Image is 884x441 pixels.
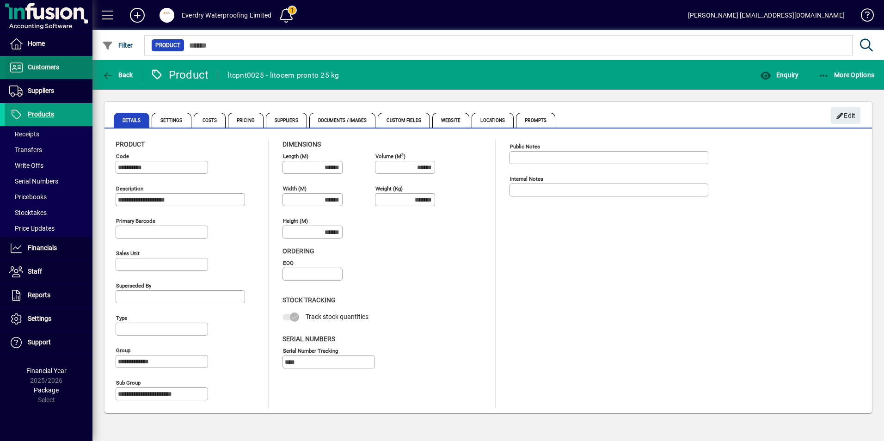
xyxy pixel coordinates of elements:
a: Serial Numbers [5,173,92,189]
mat-label: Description [116,185,143,192]
span: Staff [28,268,42,275]
span: Filter [102,42,133,49]
mat-label: Public Notes [510,143,540,150]
span: Financials [28,244,57,251]
span: Transfers [9,146,42,153]
mat-label: Sales unit [116,250,140,257]
span: Locations [472,113,514,128]
mat-label: Length (m) [283,153,308,159]
div: ltcpnt0025 - litocem pronto 25 kg [227,68,339,83]
span: Settings [152,113,191,128]
button: Back [100,67,135,83]
span: Back [102,71,133,79]
span: Enquiry [760,71,798,79]
div: Product [150,67,209,82]
sup: 3 [401,152,404,157]
span: Customers [28,63,59,71]
a: Write Offs [5,158,92,173]
span: Package [34,386,59,394]
mat-label: Sub group [116,380,141,386]
button: Profile [152,7,182,24]
span: Stocktakes [9,209,47,216]
a: Price Updates [5,220,92,236]
mat-label: Type [116,315,127,321]
div: Everdry Waterproofing Limited [182,8,271,23]
span: Home [28,40,45,47]
mat-label: Internal Notes [510,176,543,182]
a: Staff [5,260,92,283]
a: Reports [5,284,92,307]
span: Ordering [282,247,314,255]
mat-label: Volume (m ) [375,153,405,159]
span: Support [28,338,51,346]
span: Serial Numbers [282,335,335,343]
span: Suppliers [28,87,54,94]
span: Pricebooks [9,193,47,201]
a: Knowledge Base [854,2,872,32]
span: Dimensions [282,141,321,148]
span: Financial Year [26,367,67,374]
a: Settings [5,307,92,331]
span: Reports [28,291,50,299]
button: More Options [816,67,877,83]
span: Suppliers [266,113,307,128]
a: Support [5,331,92,354]
span: Track stock quantities [306,313,368,320]
span: Write Offs [9,162,43,169]
mat-label: Superseded by [116,282,151,289]
button: Add [123,7,152,24]
span: Product [155,41,180,50]
span: Serial Numbers [9,178,58,185]
span: Prompts [516,113,555,128]
span: Stock Tracking [282,296,336,304]
a: Financials [5,237,92,260]
span: Pricing [228,113,264,128]
a: Pricebooks [5,189,92,205]
span: More Options [818,71,875,79]
span: Documents / Images [309,113,376,128]
mat-label: Code [116,153,129,159]
app-page-header-button: Back [92,67,143,83]
mat-label: EOQ [283,260,294,266]
a: Transfers [5,142,92,158]
span: Costs [194,113,226,128]
span: Settings [28,315,51,322]
a: Customers [5,56,92,79]
mat-label: Group [116,347,130,354]
mat-label: Serial Number tracking [283,347,338,354]
mat-label: Weight (Kg) [375,185,403,192]
mat-label: Primary barcode [116,218,155,224]
a: Stocktakes [5,205,92,220]
span: Product [116,141,145,148]
span: Edit [836,108,856,123]
mat-label: Height (m) [283,218,308,224]
button: Filter [100,37,135,54]
span: Products [28,110,54,118]
a: Receipts [5,126,92,142]
span: Details [114,113,149,128]
button: Edit [831,107,860,124]
span: Website [432,113,470,128]
span: Receipts [9,130,39,138]
a: Suppliers [5,80,92,103]
span: Price Updates [9,225,55,232]
mat-label: Width (m) [283,185,307,192]
div: [PERSON_NAME] [EMAIL_ADDRESS][DOMAIN_NAME] [688,8,845,23]
a: Home [5,32,92,55]
button: Enquiry [758,67,801,83]
span: Custom Fields [378,113,430,128]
